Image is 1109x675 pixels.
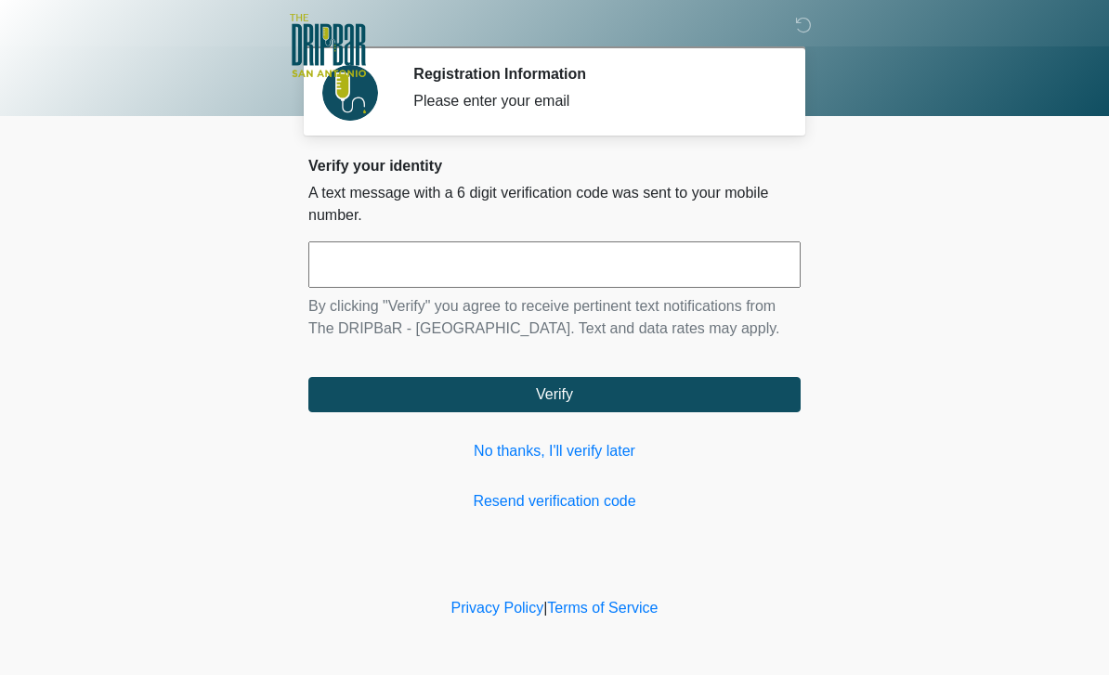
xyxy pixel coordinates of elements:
[308,157,801,175] h2: Verify your identity
[308,490,801,513] a: Resend verification code
[308,377,801,412] button: Verify
[308,182,801,227] p: A text message with a 6 digit verification code was sent to your mobile number.
[543,600,547,616] a: |
[308,440,801,462] a: No thanks, I'll verify later
[308,295,801,340] p: By clicking "Verify" you agree to receive pertinent text notifications from The DRIPBaR - [GEOGRA...
[413,90,773,112] div: Please enter your email
[322,65,378,121] img: Agent Avatar
[451,600,544,616] a: Privacy Policy
[290,14,366,79] img: The DRIPBaR - San Antonio Fossil Creek Logo
[547,600,658,616] a: Terms of Service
